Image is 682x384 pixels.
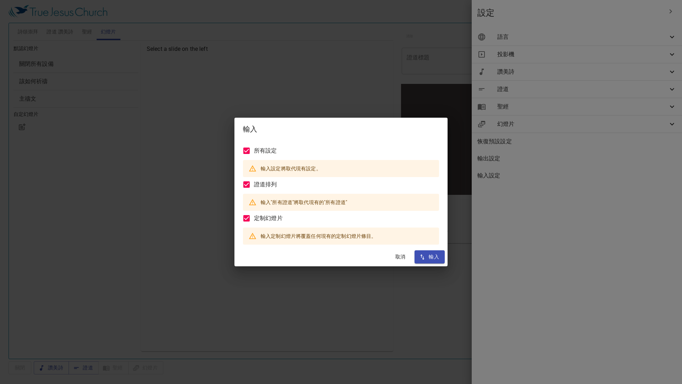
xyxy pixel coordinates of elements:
span: 所有設定 [254,146,277,155]
span: 定制幻燈片 [254,214,283,223]
div: 輸入設定將取代現有設定。 [261,162,321,175]
button: 取消 [389,250,412,263]
h2: 輸入 [243,123,439,135]
span: 證道排列 [254,180,277,189]
span: 取消 [392,252,409,261]
div: 輸入定制幻燈片將覆蓋任何現有的定制幻燈片條目。 [261,230,376,242]
div: 輸入"所有證道"將取代現有的"所有證道" [261,196,347,209]
span: 輸入 [420,252,439,261]
button: 輸入 [415,250,445,263]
